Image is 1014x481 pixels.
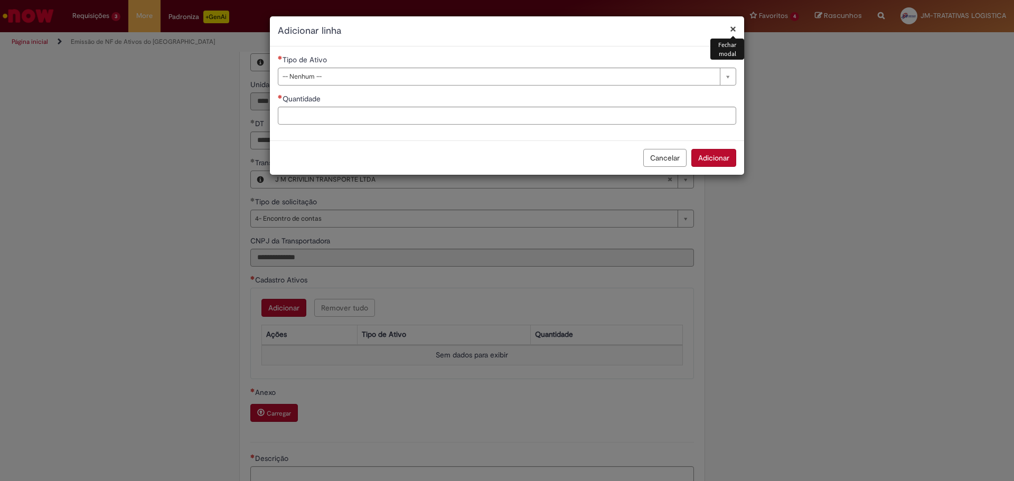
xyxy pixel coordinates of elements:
span: Necessários [278,55,283,60]
button: Cancelar [643,149,687,167]
span: Tipo de Ativo [283,55,329,64]
span: Quantidade [283,94,323,103]
button: Adicionar [691,149,736,167]
span: -- Nenhum -- [283,68,715,85]
span: Necessários [278,95,283,99]
button: Fechar modal [730,23,736,34]
h2: Adicionar linha [278,24,736,38]
input: Quantidade [278,107,736,125]
div: Fechar modal [710,39,744,60]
